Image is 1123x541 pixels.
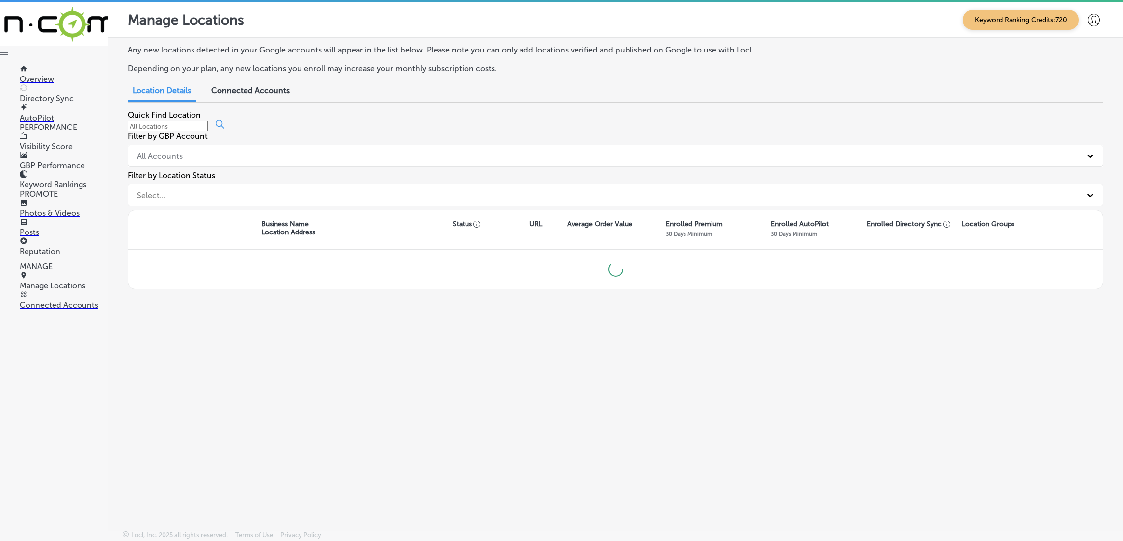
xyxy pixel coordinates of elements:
p: Locl, Inc. 2025 all rights reserved. [131,531,228,539]
p: Reputation [20,247,108,256]
p: Business Name Location Address [261,220,315,236]
p: PERFORMANCE [20,123,108,132]
p: Photos & Videos [20,208,108,218]
a: AutoPilot [20,104,108,123]
p: 30 Days Minimum [771,231,817,237]
p: Any new locations detected in your Google accounts will appear in the list below. Please note you... [128,45,762,54]
p: Location Groups [962,220,1014,228]
p: Enrolled Premium [666,220,723,228]
a: Overview [20,65,108,84]
p: MANAGE [20,262,108,271]
p: Depending on your plan, any new locations you enroll may increase your monthly subscription costs. [128,64,762,73]
p: Average Order Value [567,220,632,228]
p: 30 Days Minimum [666,231,712,237]
span: Keyword Ranking Credits: 720 [963,10,1079,30]
span: Connected Accounts [211,86,290,95]
a: Photos & Videos [20,199,108,218]
a: Directory Sync [20,84,108,103]
a: Connected Accounts [20,291,108,309]
label: Filter by GBP Account [128,131,208,141]
p: GBP Performance [20,161,108,170]
p: Directory Sync [20,94,108,103]
a: Manage Locations [20,272,108,290]
p: Overview [20,75,108,84]
p: AutoPilot [20,113,108,123]
p: Manage Locations [20,281,108,290]
p: PROMOTE [20,189,108,199]
p: Connected Accounts [20,300,108,309]
p: Visibility Score [20,142,108,151]
p: Enrolled Directory Sync [867,220,951,228]
input: All Locations [128,121,208,131]
a: Keyword Rankings [20,171,108,189]
p: URL [529,220,542,228]
p: Enrolled AutoPilot [771,220,829,228]
div: All Accounts [137,151,183,160]
p: Posts [20,228,108,237]
label: Quick Find Location [128,110,201,120]
label: Filter by Location Status [128,171,215,180]
a: Posts [20,218,108,237]
div: Select... [137,190,165,200]
span: Location Details [133,86,191,95]
p: Keyword Rankings [20,180,108,189]
p: Status [453,220,529,228]
a: Reputation [20,237,108,256]
a: GBP Performance [20,152,108,170]
a: Visibility Score [20,132,108,151]
p: Manage Locations [128,12,244,28]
